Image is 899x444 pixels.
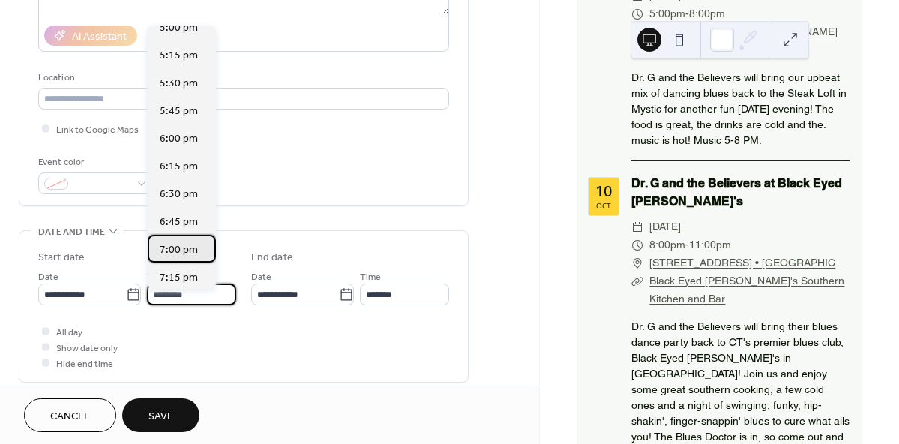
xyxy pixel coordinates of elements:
div: End date [251,250,293,265]
span: Date and time [38,224,105,240]
span: Show date only [56,340,118,356]
span: 6:00 pm [160,131,198,147]
button: Cancel [24,398,116,432]
span: 6:15 pm [160,159,198,175]
div: Dr. G and the Believers will bring our upbeat mix of dancing blues back to the Steak Loft in Myst... [631,70,850,148]
a: Dr. G and the Believers at Black Eyed [PERSON_NAME]'s [631,176,842,208]
span: - [685,5,689,23]
span: 5:00 pm [160,20,198,36]
div: Oct [596,202,611,209]
span: Cancel [50,409,90,424]
a: [STREET_ADDRESS] • [GEOGRAPHIC_DATA], [GEOGRAPHIC_DATA] • 06103 [649,254,850,272]
span: Link to Google Maps [56,122,139,138]
span: Save [148,409,173,424]
span: 5:30 pm [160,76,198,91]
div: ​ [631,236,643,254]
span: 11:00pm [689,236,731,254]
div: Event color [38,154,151,170]
span: 8:00pm [649,236,685,254]
div: 10 [595,184,612,199]
span: Hide end time [56,356,113,372]
div: ​ [631,218,643,236]
div: ​ [631,254,643,272]
div: ​ [631,272,643,290]
span: 7:00 pm [160,242,198,258]
span: 5:15 pm [160,48,198,64]
span: 5:00pm [649,5,685,23]
a: Black Eyed [PERSON_NAME]'s Southern Kitchen and Bar [649,274,844,304]
span: 8:00pm [689,5,725,23]
span: All day [56,325,82,340]
div: Location [38,70,446,85]
span: 5:45 pm [160,103,198,119]
div: ​ [631,5,643,23]
span: 7:15 pm [160,270,198,286]
span: Time [147,269,168,285]
span: Date [251,269,271,285]
span: - [685,236,689,254]
span: Time [360,269,381,285]
span: [DATE] [649,218,681,236]
span: 6:45 pm [160,214,198,230]
button: Save [122,398,199,432]
div: Start date [38,250,85,265]
span: Date [38,269,58,285]
span: 6:30 pm [160,187,198,202]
